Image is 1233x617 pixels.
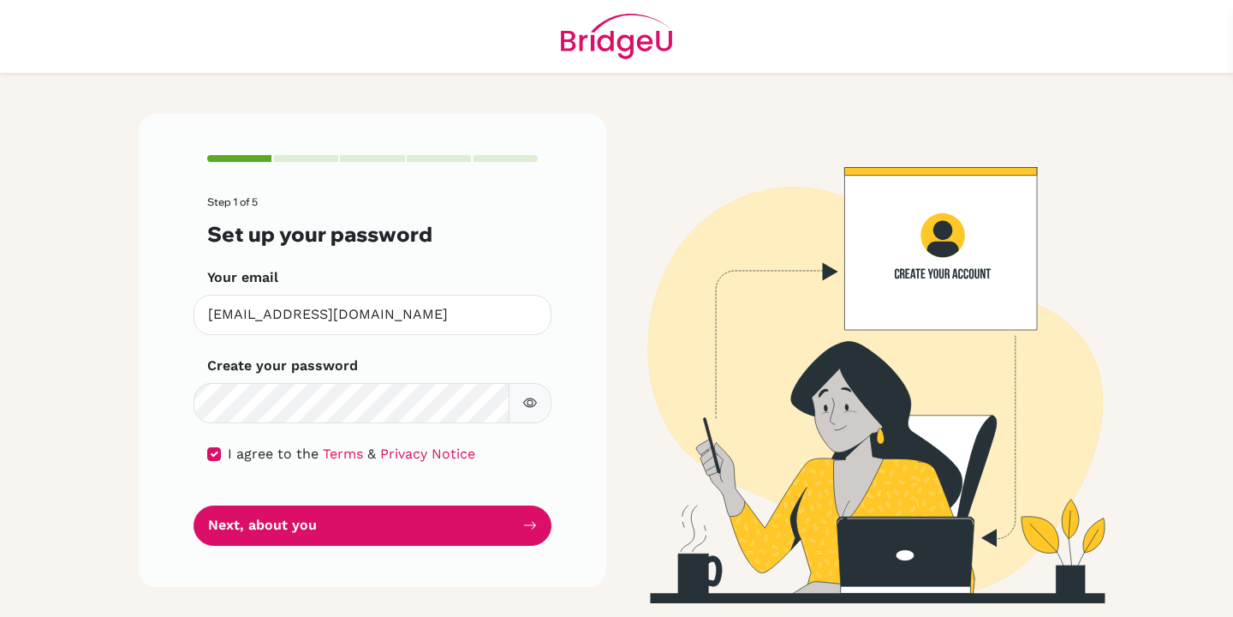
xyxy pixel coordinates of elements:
[380,446,475,462] a: Privacy Notice
[207,222,538,247] h3: Set up your password
[228,446,319,462] span: I agree to the
[194,506,551,546] button: Next, about you
[323,446,363,462] a: Terms
[207,267,278,288] label: Your email
[194,295,551,335] input: Insert your email*
[367,446,376,462] span: &
[207,195,258,208] span: Step 1 of 5
[207,356,358,376] label: Create your password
